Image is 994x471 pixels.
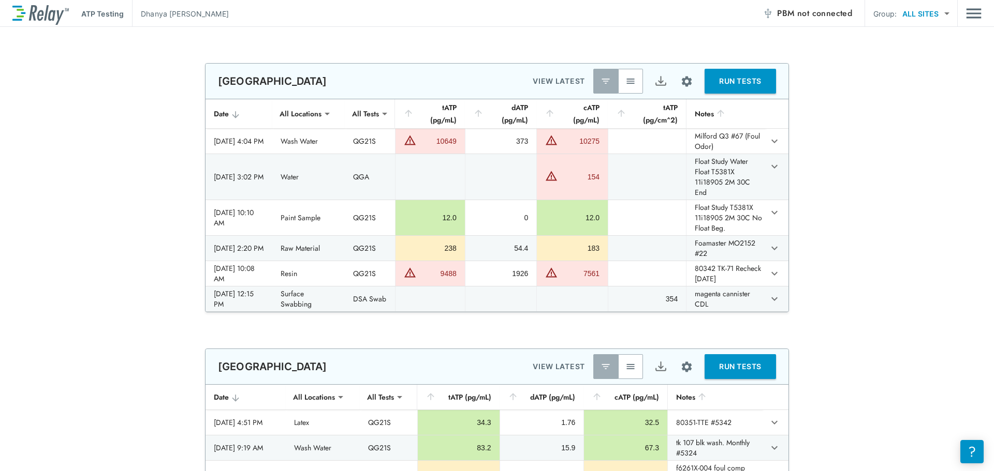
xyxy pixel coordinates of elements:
div: 32.5 [592,417,659,428]
div: [DATE] 4:51 PM [214,417,277,428]
p: ATP Testing [81,8,124,19]
img: Warning [545,134,558,146]
button: expand row [766,158,783,175]
div: Notes [695,108,757,120]
img: Offline Icon [763,8,773,19]
div: 54.4 [474,243,529,253]
div: All Tests [345,103,386,124]
img: Export Icon [654,360,667,373]
div: 15.9 [508,443,576,453]
div: [DATE] 2:20 PM [214,243,264,253]
td: Latex [286,410,360,435]
div: cATP (pg/mL) [545,101,600,126]
div: [DATE] 12:15 PM [214,288,264,309]
td: QG21S [345,200,395,235]
img: Export Icon [654,75,667,88]
div: 0 [474,212,529,223]
th: Date [206,99,272,129]
div: 12.0 [545,212,600,223]
td: DSA Swab [345,286,395,311]
img: Warning [545,170,558,182]
td: Wash Water [286,435,360,460]
button: Site setup [673,68,700,95]
div: [DATE] 3:02 PM [214,172,264,182]
td: QG21S [345,236,395,261]
td: Raw Material [272,236,345,261]
div: 34.3 [426,417,491,428]
img: Drawer Icon [966,4,982,23]
td: Float Study T5381X 11i18905 2M 30C No Float Beg. [686,200,766,235]
div: 373 [474,136,529,146]
td: QG21S [360,435,417,460]
td: Water [272,154,345,200]
p: VIEW LATEST [533,75,585,87]
td: Paint Sample [272,200,345,235]
button: expand row [766,204,783,221]
div: 10275 [560,136,600,146]
div: [DATE] 10:10 AM [214,207,264,228]
div: All Locations [286,387,342,407]
div: All Tests [360,387,401,407]
button: Export [648,354,673,379]
p: [GEOGRAPHIC_DATA] [218,360,327,373]
button: expand row [766,414,783,431]
td: QG21S [345,261,395,286]
div: dATP (pg/mL) [473,101,529,126]
img: Warning [404,134,416,146]
button: expand row [766,132,783,150]
table: sticky table [206,99,788,312]
div: 9488 [419,268,457,279]
div: [DATE] 9:19 AM [214,443,277,453]
img: LuminUltra Relay [12,3,69,25]
div: 154 [560,172,600,182]
td: QG21S [345,129,395,154]
div: [DATE] 10:08 AM [214,263,264,284]
img: View All [625,76,636,86]
td: Milford Q3 #67 (Foul Odor) [686,129,766,154]
div: All Locations [272,103,329,124]
img: Latest [601,76,611,86]
div: 83.2 [426,443,491,453]
button: PBM not connected [758,3,856,24]
td: magenta cannister CDL [686,286,766,311]
div: 67.3 [592,443,659,453]
div: tATP (pg/cm^2) [616,101,678,126]
td: QG21S [360,410,417,435]
div: 10649 [419,136,457,146]
div: [DATE] 4:04 PM [214,136,264,146]
td: QGA [345,154,395,200]
p: Dhanya [PERSON_NAME] [141,8,229,19]
td: Wash Water [272,129,345,154]
iframe: Resource center [960,440,984,463]
td: Float Study Water Float T5381X 11i18905 2M 30C End [686,154,766,200]
div: dATP (pg/mL) [508,391,576,403]
td: 80351-TTE #5342 [667,410,762,435]
button: expand row [766,439,783,457]
div: 183 [545,243,600,253]
div: tATP (pg/mL) [426,391,491,403]
div: 354 [617,294,678,304]
button: Main menu [966,4,982,23]
span: not connected [797,7,852,19]
div: 1.76 [508,417,576,428]
td: 80342 TK-71 Recheck [DATE] [686,261,766,286]
div: cATP (pg/mL) [592,391,659,403]
div: 1926 [474,268,529,279]
button: RUN TESTS [705,354,776,379]
td: Foamaster MO2152 #22 [686,236,766,261]
p: Group: [873,8,897,19]
img: Warning [404,266,416,279]
th: Date [206,385,286,410]
div: 12.0 [404,212,457,223]
button: RUN TESTS [705,69,776,94]
img: Latest [601,361,611,372]
p: VIEW LATEST [533,360,585,373]
img: Settings Icon [680,75,693,88]
div: tATP (pg/mL) [403,101,457,126]
button: Export [648,69,673,94]
button: expand row [766,239,783,257]
img: Warning [545,266,558,279]
div: 238 [404,243,457,253]
img: View All [625,361,636,372]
